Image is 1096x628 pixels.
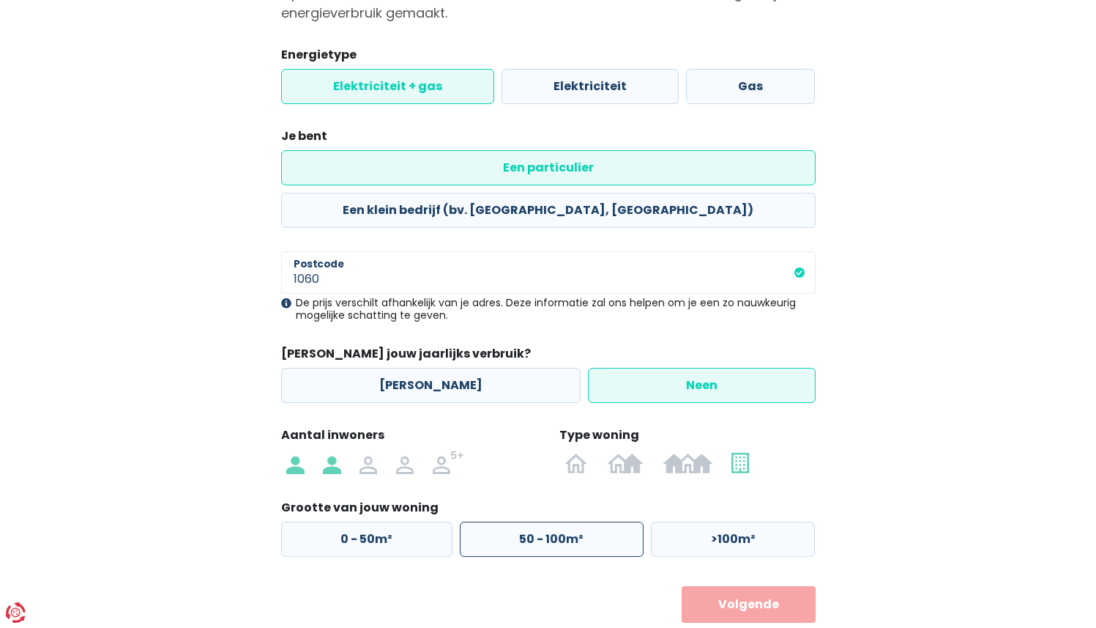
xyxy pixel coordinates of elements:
label: Neen [588,368,816,403]
label: 0 - 50m² [281,522,452,557]
label: Een particulier [281,150,816,185]
legend: Type woning [559,426,816,449]
label: Een klein bedrijf (bv. [GEOGRAPHIC_DATA], [GEOGRAPHIC_DATA]) [281,193,816,228]
legend: Aantal inwoners [281,426,537,449]
label: Elektriciteit + gas [281,69,494,104]
label: Elektriciteit [502,69,679,104]
img: 1 persoon [286,451,304,474]
legend: Energietype [281,46,816,69]
img: Halfopen bebouwing [607,451,644,474]
img: 2 personen [323,451,340,474]
img: 5+ personen [433,451,465,474]
label: [PERSON_NAME] [281,368,581,403]
img: 3 personen [359,451,377,474]
img: Appartement [731,451,748,474]
label: >100m² [651,522,815,557]
button: Volgende [682,586,816,623]
img: Open bebouwing [564,451,588,474]
legend: Grootte van jouw woning [281,499,816,522]
legend: Je bent [281,128,816,150]
div: De prijs verschilt afhankelijk van je adres. Deze informatie zal ons helpen om je een zo nauwkeur... [281,297,816,322]
input: 1000 [281,251,816,294]
label: 50 - 100m² [460,522,644,557]
img: 4 personen [396,451,414,474]
legend: [PERSON_NAME] jouw jaarlijks verbruik? [281,345,816,368]
label: Gas [686,69,815,104]
img: Gesloten bebouwing [663,451,713,474]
